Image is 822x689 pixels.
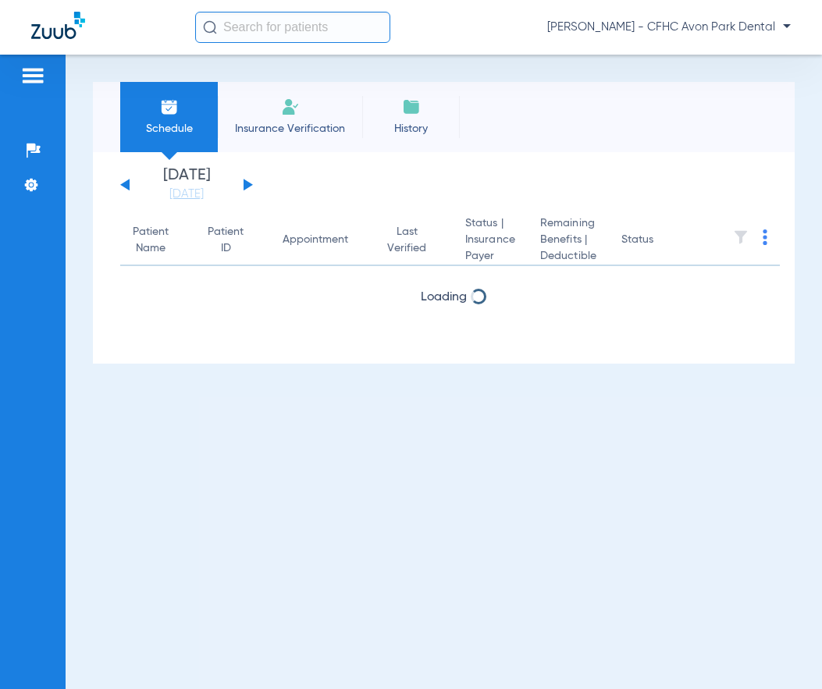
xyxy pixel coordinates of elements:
div: Appointment [283,232,362,248]
a: [DATE] [140,186,233,202]
span: [PERSON_NAME] - CFHC Avon Park Dental [547,20,791,35]
span: Deductible [540,248,596,265]
img: hamburger-icon [20,66,45,85]
div: Patient ID [208,224,258,257]
img: Search Icon [203,20,217,34]
th: Remaining Benefits | [528,215,609,266]
span: Insurance Payer [465,232,515,265]
img: Manual Insurance Verification [281,98,300,116]
th: Status [609,215,714,266]
div: Last Verified [387,224,426,257]
span: Loading [421,332,467,345]
div: Patient Name [133,224,169,257]
span: History [374,121,448,137]
div: Appointment [283,232,348,248]
span: Insurance Verification [230,121,351,137]
div: Patient ID [208,224,244,257]
th: Status | [453,215,528,266]
img: Zuub Logo [31,12,85,39]
div: Patient Name [133,224,183,257]
img: Schedule [160,98,179,116]
img: filter.svg [733,229,749,245]
img: group-dot-blue.svg [763,229,767,245]
div: Last Verified [387,224,440,257]
li: [DATE] [140,168,233,202]
span: Schedule [132,121,206,137]
span: Loading [421,291,467,304]
input: Search for patients [195,12,390,43]
img: History [402,98,421,116]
